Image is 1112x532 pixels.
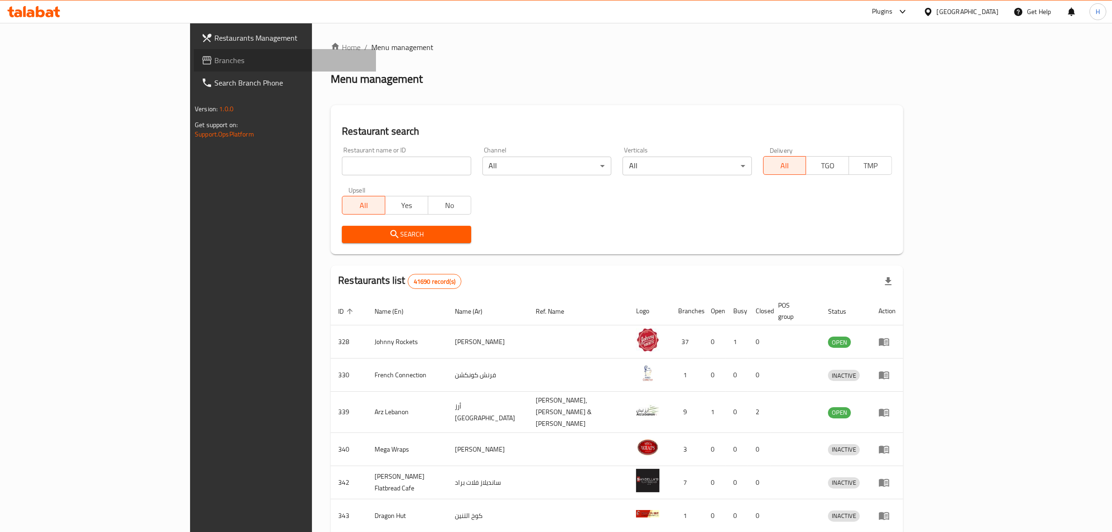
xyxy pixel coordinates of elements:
[338,273,461,289] h2: Restaurants list
[529,392,629,433] td: [PERSON_NAME],[PERSON_NAME] & [PERSON_NAME]
[937,7,999,17] div: [GEOGRAPHIC_DATA]
[214,55,368,66] span: Branches
[338,306,356,317] span: ID
[428,196,471,215] button: No
[810,159,845,173] span: TGO
[748,433,771,466] td: 0
[219,103,234,115] span: 1.0.0
[447,359,529,392] td: فرنش كونكشن
[872,6,892,17] div: Plugins
[636,328,659,352] img: Johnny Rockets
[726,392,748,433] td: 0
[348,187,366,193] label: Upsell
[871,297,903,325] th: Action
[828,444,860,455] span: INACTIVE
[748,392,771,433] td: 2
[214,77,368,88] span: Search Branch Phone
[367,433,447,466] td: Mega Wraps
[331,42,903,53] nav: breadcrumb
[726,466,748,499] td: 0
[703,466,726,499] td: 0
[748,359,771,392] td: 0
[703,297,726,325] th: Open
[671,392,703,433] td: 9
[194,27,376,49] a: Restaurants Management
[342,157,471,175] input: Search for restaurant name or ID..
[748,325,771,359] td: 0
[349,229,463,240] span: Search
[367,392,447,433] td: Arz Lebanon
[375,306,416,317] span: Name (En)
[447,392,529,433] td: أرز [GEOGRAPHIC_DATA]
[703,392,726,433] td: 1
[408,274,461,289] div: Total records count
[828,337,851,348] div: OPEN
[828,337,851,348] span: OPEN
[748,466,771,499] td: 0
[389,199,425,212] span: Yes
[703,359,726,392] td: 0
[671,466,703,499] td: 7
[346,199,382,212] span: All
[342,226,471,243] button: Search
[385,196,428,215] button: Yes
[447,433,529,466] td: [PERSON_NAME]
[703,433,726,466] td: 0
[194,72,376,94] a: Search Branch Phone
[767,159,803,173] span: All
[828,407,851,418] span: OPEN
[371,42,433,53] span: Menu management
[447,466,529,499] td: سانديلاز فلات براد
[671,325,703,359] td: 37
[447,325,529,359] td: [PERSON_NAME]
[828,510,860,522] div: INACTIVE
[726,325,748,359] td: 1
[367,325,447,359] td: Johnny Rockets
[636,469,659,492] img: Sandella's Flatbread Cafe
[806,156,849,175] button: TGO
[636,361,659,385] img: French Connection
[671,433,703,466] td: 3
[878,369,896,381] div: Menu
[828,306,858,317] span: Status
[636,436,659,459] img: Mega Wraps
[878,407,896,418] div: Menu
[726,433,748,466] td: 0
[726,359,748,392] td: 0
[367,359,447,392] td: French Connection
[195,128,254,140] a: Support.OpsPlatform
[778,300,809,322] span: POS group
[1096,7,1100,17] span: H
[853,159,888,173] span: TMP
[671,359,703,392] td: 1
[214,32,368,43] span: Restaurants Management
[331,72,423,86] h2: Menu management
[408,277,461,286] span: 41690 record(s)
[432,199,467,212] span: No
[623,157,751,175] div: All
[828,370,860,381] span: INACTIVE
[536,306,577,317] span: Ref. Name
[878,444,896,455] div: Menu
[671,297,703,325] th: Branches
[763,156,807,175] button: All
[195,119,238,131] span: Get support on:
[748,297,771,325] th: Closed
[878,336,896,347] div: Menu
[703,325,726,359] td: 0
[770,147,793,153] label: Delivery
[849,156,892,175] button: TMP
[828,477,860,488] span: INACTIVE
[877,270,900,293] div: Export file
[342,124,892,138] h2: Restaurant search
[878,510,896,521] div: Menu
[629,297,671,325] th: Logo
[726,297,748,325] th: Busy
[636,399,659,422] img: Arz Lebanon
[636,502,659,525] img: Dragon Hut
[455,306,495,317] span: Name (Ar)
